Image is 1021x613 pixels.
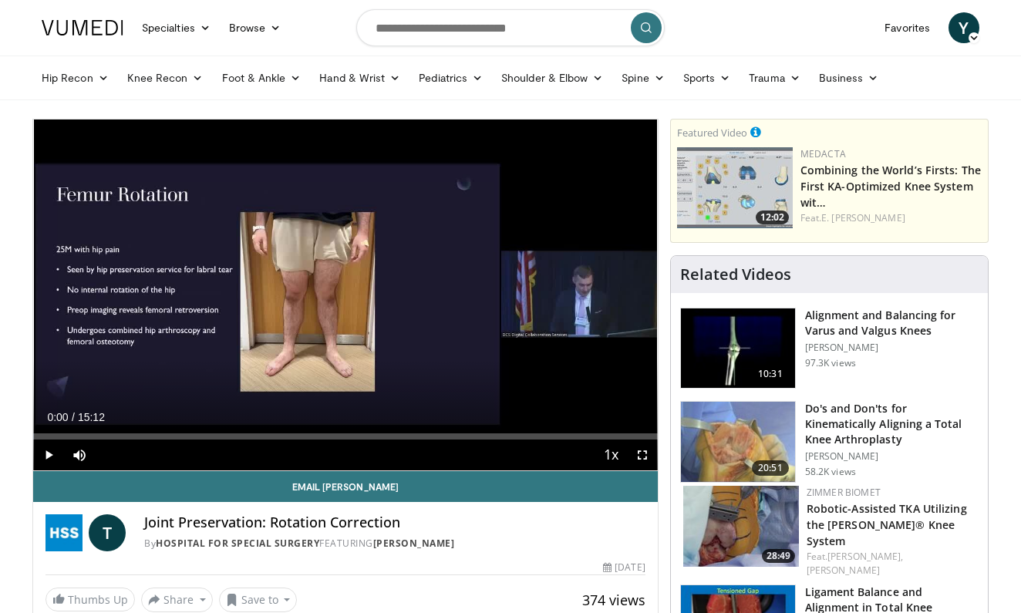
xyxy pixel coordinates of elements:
button: Fullscreen [627,440,658,470]
span: 12:02 [756,211,789,224]
a: Combining the World’s Firsts: The First KA-Optimized Knee System wit… [800,163,981,210]
div: Feat. [800,211,982,225]
a: Y [949,12,979,43]
button: Play [33,440,64,470]
a: 12:02 [677,147,793,228]
button: Share [141,588,213,612]
div: By FEATURING [144,537,645,551]
a: Sports [674,62,740,93]
span: 15:12 [78,411,105,423]
button: Save to [219,588,298,612]
img: 38523_0000_3.png.150x105_q85_crop-smart_upscale.jpg [681,308,795,389]
a: Hand & Wrist [310,62,409,93]
a: Thumbs Up [45,588,135,611]
a: Browse [220,12,291,43]
h3: Do's and Don'ts for Kinematically Aligning a Total Knee Arthroplasty [805,401,979,447]
video-js: Video Player [33,120,658,471]
p: 58.2K views [805,466,856,478]
a: Zimmer Biomet [807,486,881,499]
a: Trauma [740,62,810,93]
span: 10:31 [752,366,789,382]
a: T [89,514,126,551]
a: 28:49 [683,486,799,567]
a: Favorites [875,12,939,43]
a: Shoulder & Elbow [492,62,612,93]
a: Email [PERSON_NAME] [33,471,658,502]
button: Playback Rate [596,440,627,470]
img: aaf1b7f9-f888-4d9f-a252-3ca059a0bd02.150x105_q85_crop-smart_upscale.jpg [677,147,793,228]
img: 8628d054-67c0-4db7-8e0b-9013710d5e10.150x105_q85_crop-smart_upscale.jpg [683,486,799,567]
p: [PERSON_NAME] [805,450,979,463]
div: Feat. [807,550,976,578]
img: VuMedi Logo [42,20,123,35]
a: Spine [612,62,673,93]
span: 0:00 [47,411,68,423]
span: 28:49 [762,549,795,563]
h4: Joint Preservation: Rotation Correction [144,514,645,531]
p: [PERSON_NAME] [805,342,979,354]
h3: Alignment and Balancing for Varus and Valgus Knees [805,308,979,338]
img: howell_knee_1.png.150x105_q85_crop-smart_upscale.jpg [681,402,795,482]
a: Robotic-Assisted TKA Utilizing the [PERSON_NAME]® Knee System [807,501,967,548]
span: 374 views [582,591,645,609]
a: 10:31 Alignment and Balancing for Varus and Valgus Knees [PERSON_NAME] 97.3K views [680,308,979,389]
a: Knee Recon [118,62,213,93]
button: Mute [64,440,95,470]
a: 20:51 Do's and Don'ts for Kinematically Aligning a Total Knee Arthroplasty [PERSON_NAME] 58.2K views [680,401,979,483]
a: Hip Recon [32,62,118,93]
p: 97.3K views [805,357,856,369]
a: Foot & Ankle [213,62,311,93]
h4: Related Videos [680,265,791,284]
a: Pediatrics [409,62,492,93]
div: [DATE] [603,561,645,574]
a: Hospital for Special Surgery [156,537,319,550]
a: [PERSON_NAME], [827,550,903,563]
a: Business [810,62,888,93]
a: Specialties [133,12,220,43]
img: Hospital for Special Surgery [45,514,83,551]
a: [PERSON_NAME] [807,564,880,577]
span: 20:51 [752,460,789,476]
div: Progress Bar [33,433,658,440]
a: E. [PERSON_NAME] [821,211,905,224]
a: [PERSON_NAME] [373,537,455,550]
small: Featured Video [677,126,747,140]
span: / [72,411,75,423]
a: Medacta [800,147,846,160]
input: Search topics, interventions [356,9,665,46]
